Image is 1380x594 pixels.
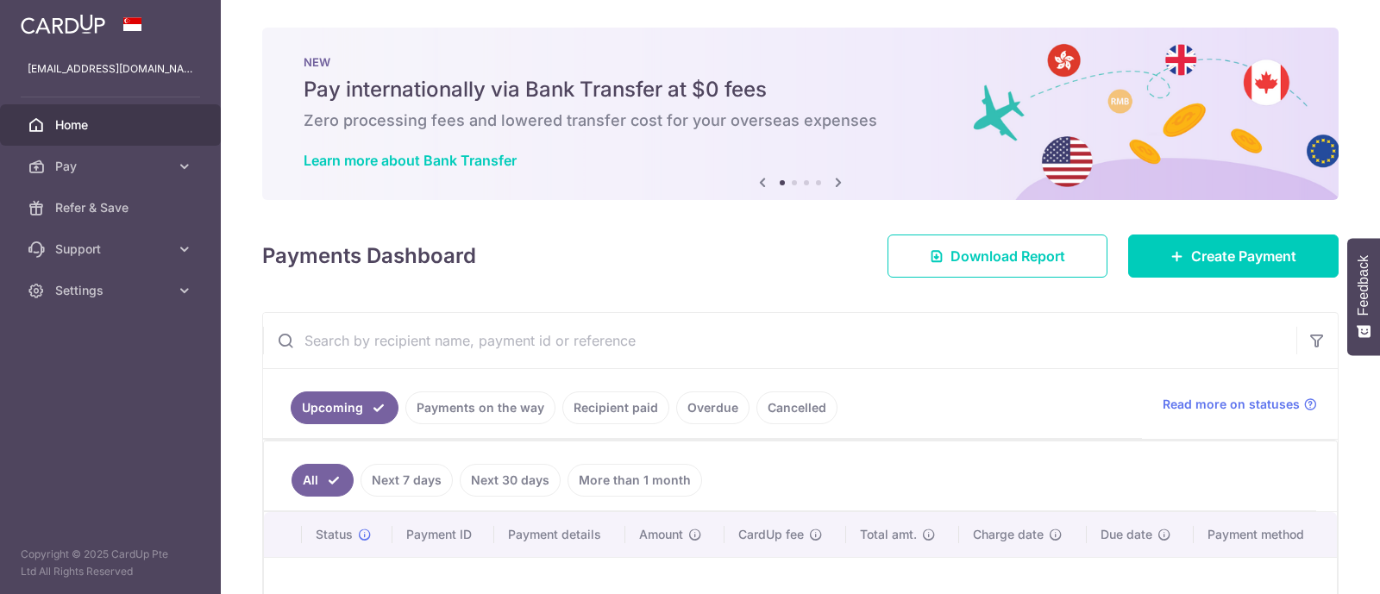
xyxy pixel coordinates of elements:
h6: Zero processing fees and lowered transfer cost for your overseas expenses [304,110,1297,131]
span: Settings [55,282,169,299]
a: Payments on the way [405,391,555,424]
th: Payment method [1194,512,1337,557]
span: Amount [639,526,683,543]
span: Create Payment [1191,246,1296,266]
span: Pay [55,158,169,175]
span: Due date [1101,526,1152,543]
input: Search by recipient name, payment id or reference [263,313,1296,368]
a: More than 1 month [568,464,702,497]
span: CardUp fee [738,526,804,543]
a: Learn more about Bank Transfer [304,152,517,169]
p: [EMAIL_ADDRESS][DOMAIN_NAME] [28,60,193,78]
a: Create Payment [1128,234,1339,278]
a: Upcoming [291,391,398,424]
a: All [292,464,354,497]
span: Status [316,526,353,543]
th: Payment details [494,512,626,557]
a: Recipient paid [562,391,669,424]
span: Download Report [950,246,1065,266]
a: Overdue [676,391,750,424]
span: Support [55,241,169,258]
span: Charge date [973,526,1044,543]
h4: Payments Dashboard [262,241,476,272]
h5: Pay internationally via Bank Transfer at $0 fees [304,76,1297,103]
span: Total amt. [860,526,917,543]
button: Feedback - Show survey [1347,238,1380,355]
a: Next 7 days [361,464,453,497]
span: Read more on statuses [1163,396,1300,413]
a: Cancelled [756,391,837,424]
a: Next 30 days [460,464,561,497]
a: Download Report [888,234,1107,278]
span: Refer & Save [55,199,169,216]
th: Payment ID [392,512,494,557]
p: NEW [304,55,1297,69]
img: CardUp [21,14,105,34]
a: Read more on statuses [1163,396,1317,413]
span: Feedback [1356,255,1371,316]
span: Home [55,116,169,134]
img: Bank transfer banner [262,28,1339,200]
